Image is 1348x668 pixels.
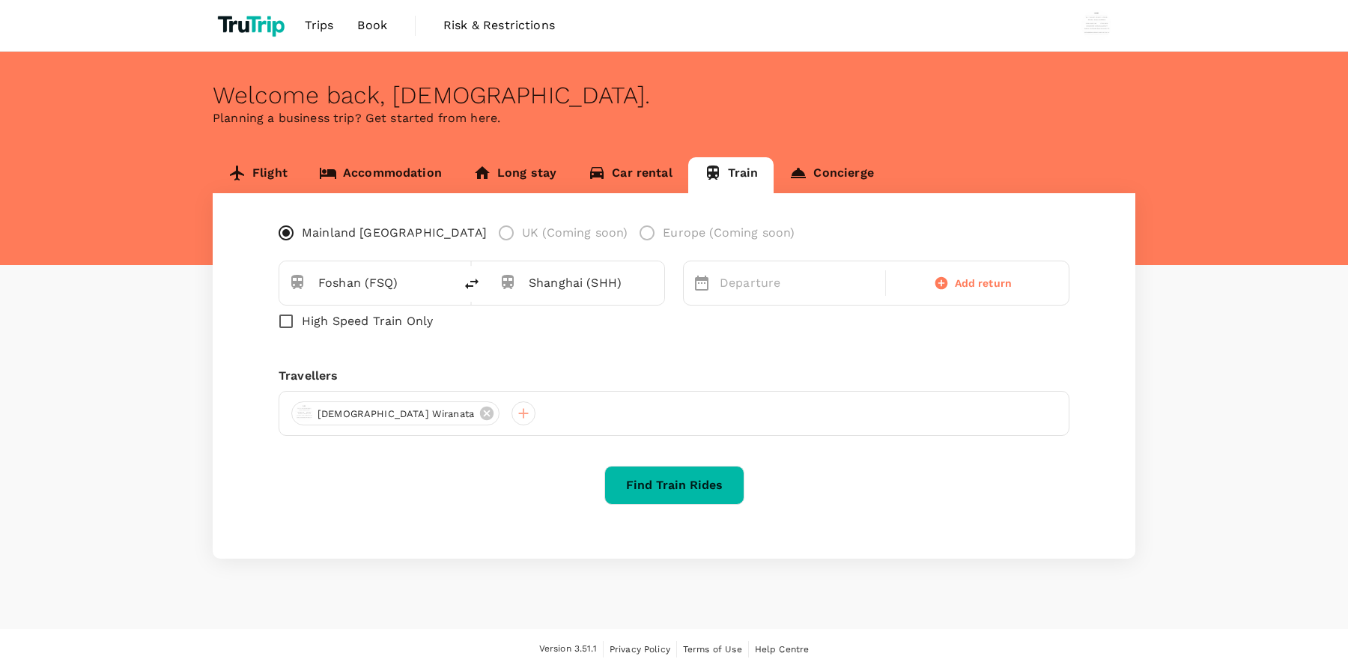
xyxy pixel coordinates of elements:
[604,466,744,505] button: Find Train Rides
[572,157,688,193] a: Car rental
[539,642,597,657] span: Version 3.51.1
[683,644,742,655] span: Terms of Use
[213,109,1135,127] p: Planning a business trip? Get started from here.
[529,271,633,294] input: Going to
[302,224,487,242] span: Mainland [GEOGRAPHIC_DATA]
[955,276,1012,291] span: Add return
[309,407,483,422] span: [DEMOGRAPHIC_DATA] Wiranata
[295,404,313,422] img: avatar-655f099880fca.png
[443,16,555,34] span: Risk & Restrictions
[443,281,446,284] button: Open
[654,281,657,284] button: Open
[279,367,1069,385] div: Travellers
[688,157,774,193] a: Train
[663,224,795,242] span: Europe (Coming soon)
[305,16,334,34] span: Trips
[318,271,422,294] input: Depart from
[755,644,810,655] span: Help Centre
[610,641,670,658] a: Privacy Policy
[213,82,1135,109] div: Welcome back , [DEMOGRAPHIC_DATA] .
[303,157,458,193] a: Accommodation
[1081,10,1111,40] img: Wisnu Wiranata
[683,641,742,658] a: Terms of Use
[302,312,433,330] span: High Speed Train Only
[357,16,387,34] span: Book
[291,401,500,425] div: [DEMOGRAPHIC_DATA] Wiranata
[610,644,670,655] span: Privacy Policy
[213,9,293,42] img: TruTrip logo
[774,157,889,193] a: Concierge
[213,157,303,193] a: Flight
[458,157,572,193] a: Long stay
[522,224,628,242] span: UK (Coming soon)
[454,266,490,302] button: delete
[755,641,810,658] a: Help Centre
[720,274,876,292] p: Departure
